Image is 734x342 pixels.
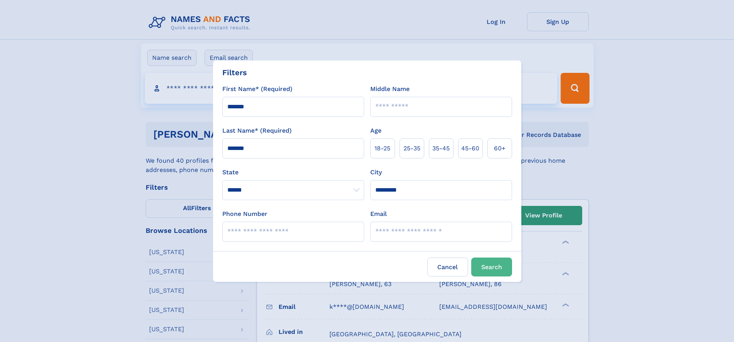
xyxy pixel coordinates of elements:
[432,144,450,153] span: 35‑45
[461,144,479,153] span: 45‑60
[370,168,382,177] label: City
[427,258,468,276] label: Cancel
[222,67,247,78] div: Filters
[222,168,364,177] label: State
[222,126,292,135] label: Last Name* (Required)
[375,144,390,153] span: 18‑25
[222,84,292,94] label: First Name* (Required)
[370,84,410,94] label: Middle Name
[403,144,420,153] span: 25‑35
[370,126,381,135] label: Age
[471,258,512,276] button: Search
[222,209,267,219] label: Phone Number
[370,209,387,219] label: Email
[494,144,506,153] span: 60+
